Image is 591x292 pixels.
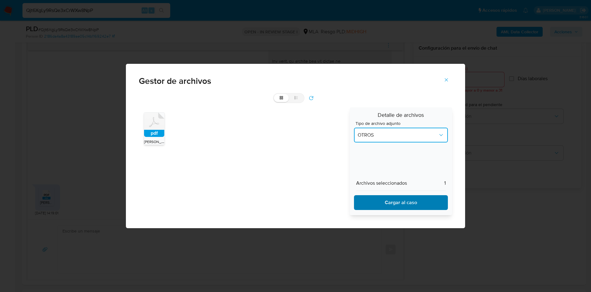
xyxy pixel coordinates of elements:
span: Archivos seleccionados [356,180,407,186]
span: Tipo de archivo adjunto [356,121,449,125]
span: Detalle de archivos [354,112,448,121]
span: 1 [444,180,446,186]
span: Cargar al caso [362,196,440,209]
span: Gestor de archivos [139,77,452,85]
button: Cerrar [436,72,457,87]
div: pdf[PERSON_NAME] IB 03 A 8.pdf [144,112,165,145]
span: OTROS [358,132,438,138]
span: [PERSON_NAME] IB 03 A 8.pdf [144,138,195,145]
button: refresh [304,93,318,103]
button: Descargar [354,195,448,210]
button: document types [354,128,448,142]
